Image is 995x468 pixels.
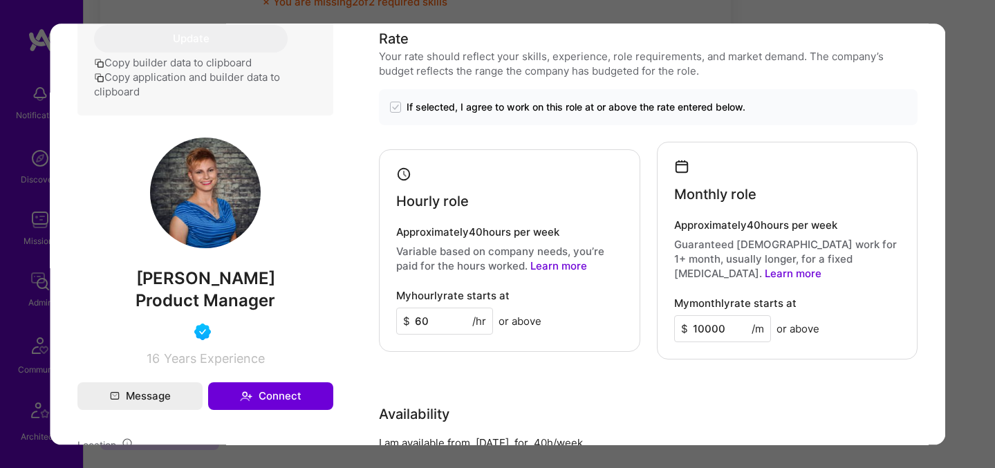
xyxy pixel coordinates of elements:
[136,290,275,310] span: Product Manager
[476,435,509,449] div: [DATE]
[94,58,104,68] i: icon Copy
[396,308,493,335] input: XXX
[94,25,288,53] button: Update
[547,435,583,449] div: h/week
[674,315,771,341] input: XXX
[146,351,159,366] span: 16
[396,166,412,182] i: icon Clock
[109,391,119,401] i: icon Mail
[163,351,264,366] span: Years Experience
[674,159,690,175] i: icon Calendar
[150,238,261,251] a: User Avatar
[94,73,104,83] i: icon Copy
[534,435,547,449] div: 40
[407,100,745,114] span: If selected, I agree to work on this role at or above the rate entered below.
[396,193,469,209] h4: Hourly role
[77,438,333,452] div: Location
[240,390,252,402] i: icon Connect
[752,321,764,335] span: /m
[208,382,333,410] button: Connect
[379,28,409,49] div: Rate
[396,290,510,302] h4: My hourly rate starts at
[77,382,203,410] button: Message
[514,435,528,449] div: for
[50,24,945,444] div: modal
[674,236,901,280] p: Guaranteed [DEMOGRAPHIC_DATA] work for 1+ month, usually longer, for a fixed [MEDICAL_DATA].
[379,49,918,78] div: Your rate should reflect your skills, experience, role requirements, and market demand. The compa...
[194,324,211,340] img: Vetted A.Teamer
[777,321,819,335] span: or above
[403,314,410,328] span: $
[77,268,333,289] span: [PERSON_NAME]
[765,266,821,279] a: Learn more
[396,226,623,238] h4: Approximately 40 hours per week
[681,321,688,335] span: $
[674,218,901,231] h4: Approximately 40 hours per week
[150,138,261,248] img: User Avatar
[530,259,587,272] a: Learn more
[379,403,449,424] div: Availability
[674,297,797,309] h4: My monthly rate starts at
[499,314,541,328] span: or above
[379,435,470,449] div: I am available from
[94,70,317,99] button: Copy application and builder data to clipboard
[94,55,252,70] button: Copy builder data to clipboard
[396,244,623,273] p: Variable based on company needs, you’re paid for the hours worked.
[674,185,756,202] h4: Monthly role
[472,314,486,328] span: /hr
